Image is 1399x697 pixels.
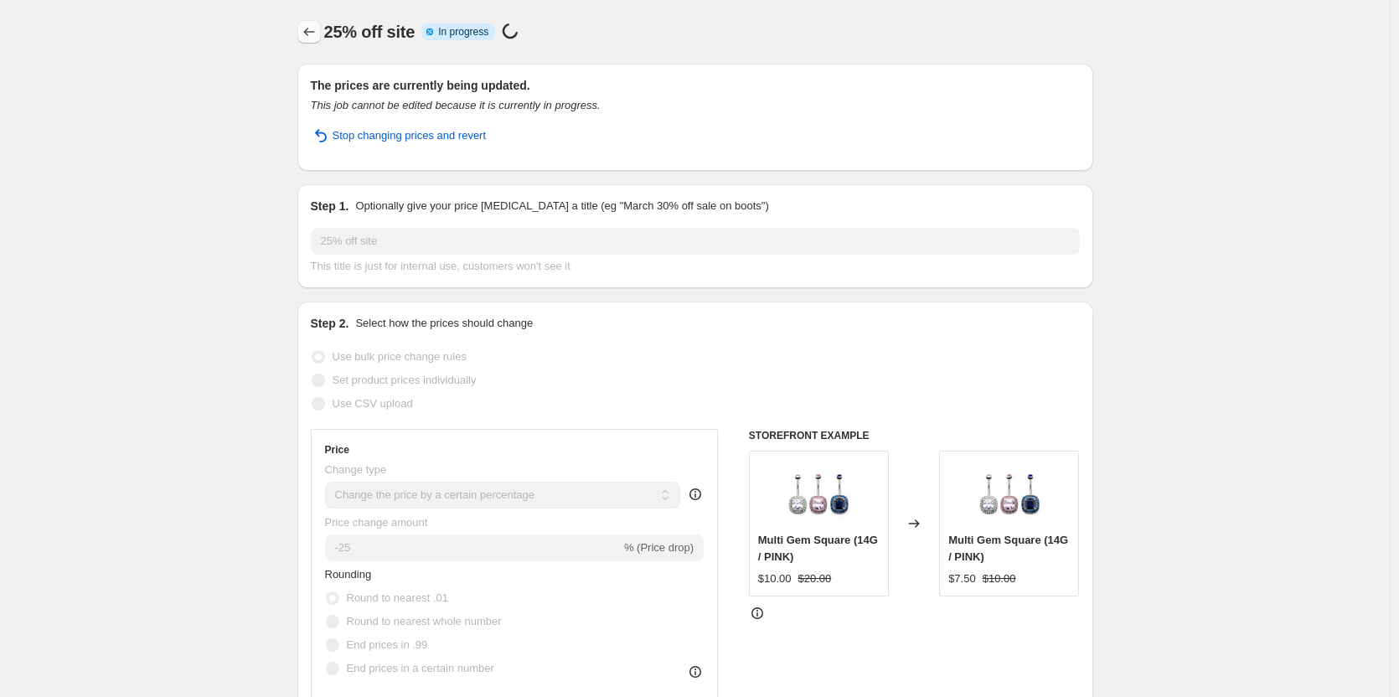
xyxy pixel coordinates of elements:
[976,460,1043,527] img: 168-200-504_80x.jpg
[324,23,416,41] span: 25% off site
[333,374,477,386] span: Set product prices individually
[438,25,488,39] span: In progress
[333,350,467,363] span: Use bulk price change rules
[347,615,502,627] span: Round to nearest whole number
[624,541,694,554] span: % (Price drop)
[311,315,349,332] h2: Step 2.
[749,429,1080,442] h6: STOREFRONT EXAMPLE
[325,534,621,561] input: -15
[311,99,601,111] i: This job cannot be edited because it is currently in progress.
[347,591,448,604] span: Round to nearest .01
[355,198,768,214] p: Optionally give your price [MEDICAL_DATA] a title (eg "March 30% off sale on boots")
[355,315,533,332] p: Select how the prices should change
[798,571,832,587] strike: $20.00
[311,260,570,272] span: This title is just for internal use, customers won't see it
[297,20,321,44] button: Price change jobs
[311,198,349,214] h2: Step 1.
[325,463,387,476] span: Change type
[325,516,428,529] span: Price change amount
[333,127,487,144] span: Stop changing prices and revert
[325,443,349,457] h3: Price
[948,571,976,587] div: $7.50
[311,77,1080,94] h2: The prices are currently being updated.
[983,571,1016,587] strike: $10.00
[325,568,372,581] span: Rounding
[347,662,494,674] span: End prices in a certain number
[785,460,852,527] img: 168-200-504_80x.jpg
[311,228,1080,255] input: 30% off holiday sale
[758,571,792,587] div: $10.00
[758,534,878,563] span: Multi Gem Square (14G / PINK)
[347,638,428,651] span: End prices in .99
[948,534,1068,563] span: Multi Gem Square (14G / PINK)
[687,486,704,503] div: help
[301,122,497,149] button: Stop changing prices and revert
[333,397,413,410] span: Use CSV upload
